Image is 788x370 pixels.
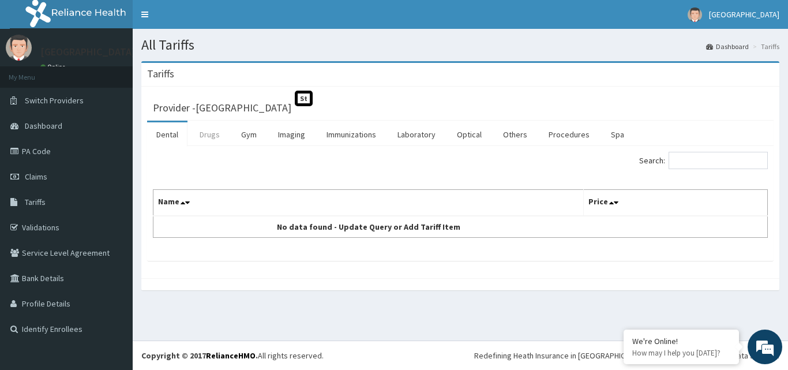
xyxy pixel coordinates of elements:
[602,122,633,147] a: Spa
[6,247,220,287] textarea: Type your message and hit 'Enter'
[295,91,313,106] span: St
[6,35,32,61] img: User Image
[190,122,229,147] a: Drugs
[153,216,584,238] td: No data found - Update Query or Add Tariff Item
[147,122,187,147] a: Dental
[189,6,217,33] div: Minimize live chat window
[494,122,536,147] a: Others
[25,121,62,131] span: Dashboard
[141,38,779,53] h1: All Tariffs
[147,69,174,79] h3: Tariffs
[269,122,314,147] a: Imaging
[583,190,768,216] th: Price
[709,9,779,20] span: [GEOGRAPHIC_DATA]
[67,111,159,228] span: We're online!
[388,122,445,147] a: Laboratory
[21,58,47,87] img: d_794563401_company_1708531726252_794563401
[474,350,779,361] div: Redefining Heath Insurance in [GEOGRAPHIC_DATA] using Telemedicine and Data Science!
[688,8,702,22] img: User Image
[60,65,194,80] div: Chat with us now
[317,122,385,147] a: Immunizations
[539,122,599,147] a: Procedures
[153,190,584,216] th: Name
[669,152,768,169] input: Search:
[40,63,68,71] a: Online
[40,47,136,57] p: [GEOGRAPHIC_DATA]
[639,152,768,169] label: Search:
[25,95,84,106] span: Switch Providers
[206,350,256,361] a: RelianceHMO
[153,103,291,113] h3: Provider - [GEOGRAPHIC_DATA]
[706,42,749,51] a: Dashboard
[25,197,46,207] span: Tariffs
[632,348,730,358] p: How may I help you today?
[750,42,779,51] li: Tariffs
[141,350,258,361] strong: Copyright © 2017 .
[232,122,266,147] a: Gym
[632,336,730,346] div: We're Online!
[133,341,788,370] footer: All rights reserved.
[25,171,47,182] span: Claims
[448,122,491,147] a: Optical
